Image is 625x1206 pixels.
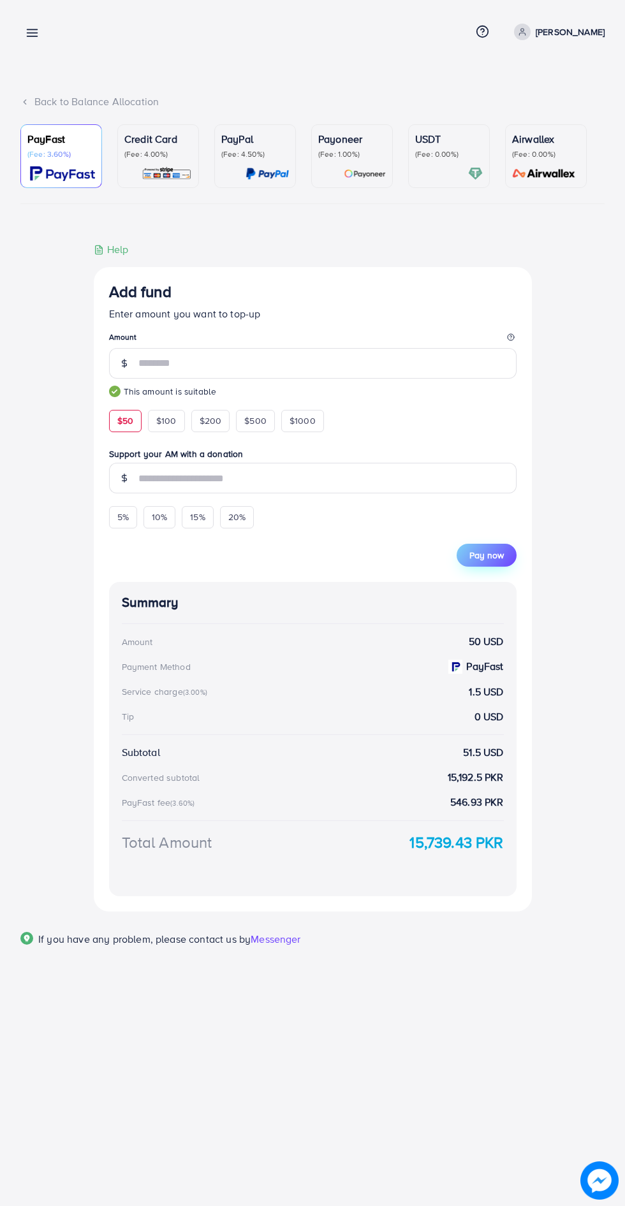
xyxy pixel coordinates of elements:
[122,796,199,809] div: PayFast fee
[448,770,504,785] strong: 15,192.5 PKR
[109,385,517,398] small: This amount is suitable
[469,634,504,649] strong: 50 USD
[244,414,267,427] span: $500
[344,166,386,181] img: card
[469,549,504,562] span: Pay now
[122,831,212,854] div: Total Amount
[200,414,222,427] span: $200
[27,131,95,147] p: PayFast
[109,282,172,301] h3: Add fund
[415,149,483,159] p: (Fee: 0.00%)
[450,795,504,810] strong: 546.93 PKR
[318,131,386,147] p: Payoneer
[221,131,289,147] p: PayPal
[415,131,483,147] p: USDT
[152,511,167,523] span: 10%
[122,710,134,723] div: Tip
[124,131,192,147] p: Credit Card
[109,386,121,397] img: guide
[183,687,207,697] small: (3.00%)
[508,166,580,181] img: card
[246,166,289,181] img: card
[580,1161,619,1200] img: image
[536,24,605,40] p: [PERSON_NAME]
[318,149,386,159] p: (Fee: 1.00%)
[109,447,517,460] label: Support your AM with a donation
[94,242,129,257] div: Help
[109,306,517,321] p: Enter amount you want to top-up
[142,166,192,181] img: card
[109,331,517,347] legend: Amount
[170,798,195,808] small: (3.60%)
[228,511,246,523] span: 20%
[124,149,192,159] p: (Fee: 4.00%)
[466,659,503,674] strong: PayFast
[463,745,503,760] strong: 51.5 USD
[468,166,483,181] img: card
[512,131,580,147] p: Airwallex
[122,771,200,784] div: Converted subtotal
[122,745,160,760] div: Subtotal
[409,831,503,854] strong: 15,739.43 PKR
[122,595,504,611] h4: Summary
[122,636,153,648] div: Amount
[509,24,605,40] a: [PERSON_NAME]
[251,932,300,946] span: Messenger
[122,660,191,673] div: Payment Method
[20,94,605,109] div: Back to Balance Allocation
[27,149,95,159] p: (Fee: 3.60%)
[156,414,177,427] span: $100
[448,660,462,674] img: payment
[122,685,211,698] div: Service charge
[474,709,504,724] strong: 0 USD
[20,932,33,945] img: Popup guide
[38,932,251,946] span: If you have any problem, please contact us by
[30,166,95,181] img: card
[512,149,580,159] p: (Fee: 0.00%)
[117,414,133,427] span: $50
[469,685,503,699] strong: 1.5 USD
[221,149,289,159] p: (Fee: 4.50%)
[117,511,129,523] span: 5%
[290,414,316,427] span: $1000
[457,544,517,567] button: Pay now
[190,511,205,523] span: 15%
